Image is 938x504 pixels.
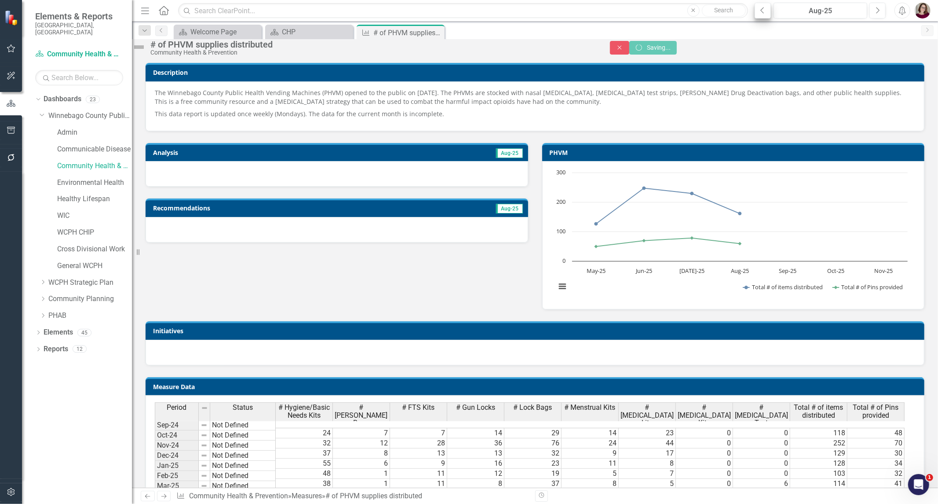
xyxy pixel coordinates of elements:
[35,49,123,59] a: Community Health & Prevention
[551,168,916,300] div: Chart. Highcharts interactive chart.
[594,245,598,248] path: May-25, 49. Total # of Pins provided.
[841,283,903,291] text: Total # of Pins provided
[402,404,435,412] span: # FTS Kits
[57,144,132,155] a: Communicable Disease
[849,404,902,419] span: Total # of Pins provided
[562,459,619,469] td: 11
[333,479,390,489] td: 1
[201,452,208,459] img: 8DAGhfEEPCf229AAAAAElFTkSuQmCC
[733,469,790,479] td: 0
[210,461,276,471] td: Not Defined
[57,244,132,254] a: Cross Divisional Work
[702,4,746,17] button: Search
[562,479,619,489] td: 8
[619,479,676,489] td: 5
[155,441,199,451] td: Nov-24
[514,404,552,412] span: # Lock Bags
[201,405,208,412] img: 8DAGhfEEPCf229AAAAAElFTkSuQmCC
[44,94,81,104] a: Dashboards
[777,6,864,16] div: Aug-25
[550,149,920,156] h3: PHVM
[556,198,566,206] text: 200
[44,344,68,354] a: Reports
[556,168,566,176] text: 300
[562,438,619,449] td: 24
[390,469,447,479] td: 11
[447,449,504,459] td: 13
[390,449,447,459] td: 13
[292,492,322,500] a: Measures
[233,404,253,412] span: Status
[447,459,504,469] td: 16
[57,178,132,188] a: Environmental Health
[201,462,208,469] img: 8DAGhfEEPCf229AAAAAElFTkSuQmCC
[153,327,920,334] h3: Initiatives
[155,430,199,441] td: Oct-24
[774,3,867,18] button: Aug-25
[276,469,333,479] td: 48
[210,441,276,451] td: Not Defined
[790,438,847,449] td: 252
[155,461,199,471] td: Jan-25
[73,346,87,353] div: 12
[155,420,199,430] td: Sep-24
[373,27,442,38] div: # of PHVM supplies distributed
[390,459,447,469] td: 9
[847,449,905,459] td: 30
[210,481,276,491] td: Not Defined
[779,267,796,275] text: Sep-25
[48,311,132,321] a: PHAB
[619,438,676,449] td: 44
[847,469,905,479] td: 32
[390,479,447,489] td: 11
[201,482,208,489] img: 8DAGhfEEPCf229AAAAAElFTkSuQmCC
[620,404,674,427] span: # [MEDICAL_DATA] kits
[635,267,652,275] text: Jun-25
[155,451,199,461] td: Dec-24
[731,267,749,275] text: Aug-25
[155,481,199,491] td: Mar-25
[690,236,693,240] path: Jul-25, 78. Total # of Pins provided.
[619,469,676,479] td: 7
[790,459,847,469] td: 128
[629,41,677,55] button: Saving...
[155,88,915,108] p: The Winnebago County Public Health Vending Machines (PHVM) opened to the public on [DATE]. The PH...
[504,479,562,489] td: 37
[752,283,823,291] text: Total # of items distributed
[77,329,91,336] div: 45
[201,422,208,429] img: 8DAGhfEEPCf229AAAAAElFTkSuQmCC
[35,11,123,22] span: Elements & Reports
[333,459,390,469] td: 6
[210,420,276,430] td: Not Defined
[201,432,208,439] img: 8DAGhfEEPCf229AAAAAElFTkSuQmCC
[176,26,259,37] a: Welcome Page
[565,404,616,412] span: # Menstrual Kits
[504,469,562,479] td: 19
[447,479,504,489] td: 8
[562,469,619,479] td: 5
[504,449,562,459] td: 32
[325,492,422,500] div: # of PHVM supplies distributed
[456,404,495,412] span: # Gun Locks
[847,438,905,449] td: 70
[333,449,390,459] td: 8
[447,438,504,449] td: 36
[496,148,523,158] span: Aug-25
[190,26,259,37] div: Welcome Page
[908,474,929,495] iframe: Intercom live chat
[790,479,847,489] td: 114
[792,404,845,419] span: Total # of items distributed
[178,3,748,18] input: Search ClearPoint...
[153,205,402,211] h3: Recommendations
[915,3,931,18] button: Sarahjean Schluechtermann
[504,428,562,438] td: 29
[733,428,790,438] td: 0
[48,278,132,288] a: WCPH Strategic Plan
[276,449,333,459] td: 37
[333,428,390,438] td: 7
[44,327,73,338] a: Elements
[496,204,523,213] span: Aug-25
[176,491,528,501] div: » »
[733,438,790,449] td: 0
[150,49,592,56] div: Community Health & Prevention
